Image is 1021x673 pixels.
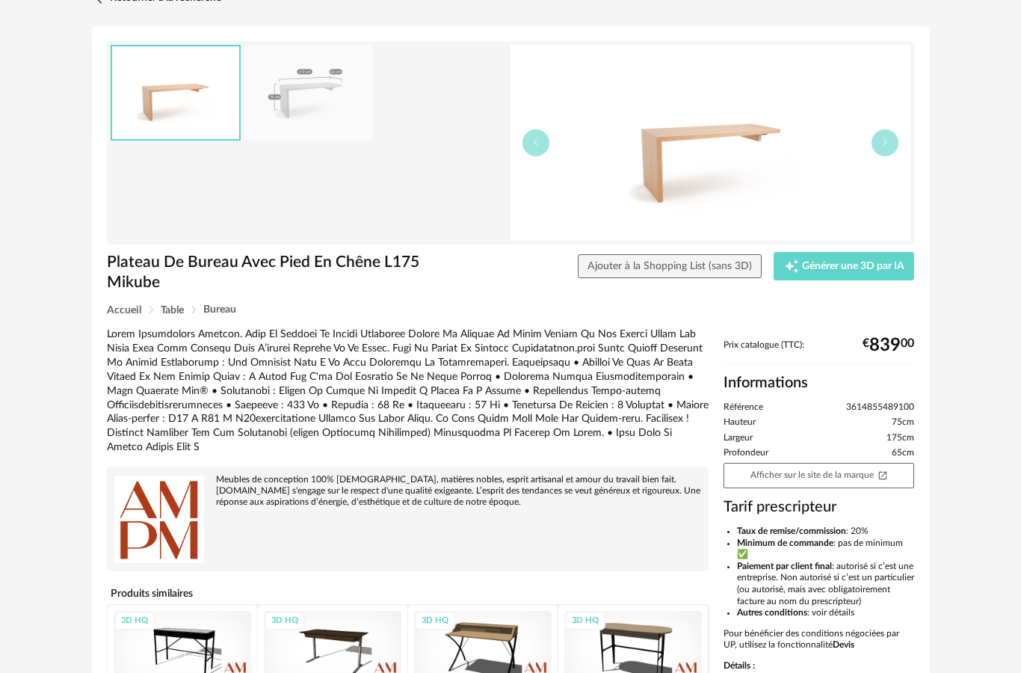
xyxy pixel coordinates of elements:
[114,475,701,508] div: Meubles de conception 100% [DEMOGRAPHIC_DATA], matières nobles, esprit artisanal et amour du trav...
[724,498,914,517] h3: Tarif prescripteur
[724,448,768,460] span: Profondeur
[737,539,833,548] b: Minimum de commande
[107,328,709,455] div: Lorem Ipsumdolors Ametcon. Adip El Seddoei Te Incidi Utlaboree Dolore Ma Aliquae Ad Minim Veniam ...
[724,417,756,429] span: Hauteur
[833,641,854,650] b: Devis
[112,47,239,141] img: 076a58156239be1bb4716e94a8553e51.jpg
[737,562,832,571] b: Paiement par client final
[802,262,904,272] span: Générer une 3D par IA
[774,253,914,281] button: Creation icon Générer une 3D par IA
[565,612,605,631] div: 3D HQ
[114,475,204,565] img: brand logo
[869,341,901,351] span: 839
[737,609,807,618] b: Autres conditions
[737,608,914,620] li: : voir détails
[724,464,914,489] a: Afficher sur le site de la marqueOpen In New icon
[846,402,914,414] span: 3614855489100
[892,417,914,429] span: 75cm
[107,253,434,294] h1: Plateau De Bureau Avec Pied En Chêne L175 Mikube
[244,46,373,141] img: 358eacab02b0563e87fdb33f014d250e.jpg
[578,255,762,279] button: Ajouter à la Shopping List (sans 3D)
[892,448,914,460] span: 65cm
[724,662,755,671] b: Détails :
[203,305,236,316] span: Bureau
[737,562,914,608] li: : autorisé si c’est une entreprise. Non autorisé si c’est un particulier (ou autorisé, mais avec ...
[587,262,752,272] span: Ajouter à la Shopping List (sans 3D)
[265,612,305,631] div: 3D HQ
[724,629,914,652] p: Pour bénéficier des conditions négociées par UP, utilisez la fonctionnalité
[724,433,753,445] span: Largeur
[724,374,914,393] h2: Informations
[107,305,914,316] div: Breadcrumb
[107,584,709,605] h4: Produits similaires
[737,527,846,536] b: Taux de remise/commission
[877,470,888,480] span: Open In New icon
[784,259,799,274] span: Creation icon
[886,433,914,445] span: 175cm
[114,612,155,631] div: 3D HQ
[724,402,763,414] span: Référence
[107,306,141,316] span: Accueil
[737,526,914,538] li: : 20%
[510,46,910,242] img: 076a58156239be1bb4716e94a8553e51.jpg
[724,340,914,365] div: Prix catalogue (TTC):
[415,612,455,631] div: 3D HQ
[737,538,914,562] li: : pas de minimum ✅
[161,306,184,316] span: Table
[863,341,914,351] div: € 00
